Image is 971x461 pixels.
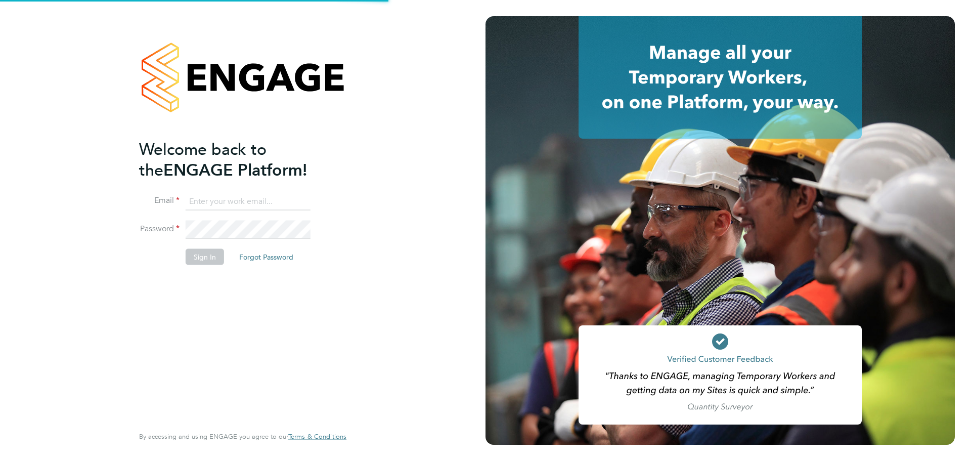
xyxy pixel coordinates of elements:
a: Terms & Conditions [288,433,346,441]
span: By accessing and using ENGAGE you agree to our [139,432,346,441]
span: Welcome back to the [139,139,267,180]
input: Enter your work email... [186,192,311,211]
h2: ENGAGE Platform! [139,139,336,180]
button: Sign In [186,249,224,265]
button: Forgot Password [231,249,301,265]
label: Email [139,195,180,206]
label: Password [139,224,180,234]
